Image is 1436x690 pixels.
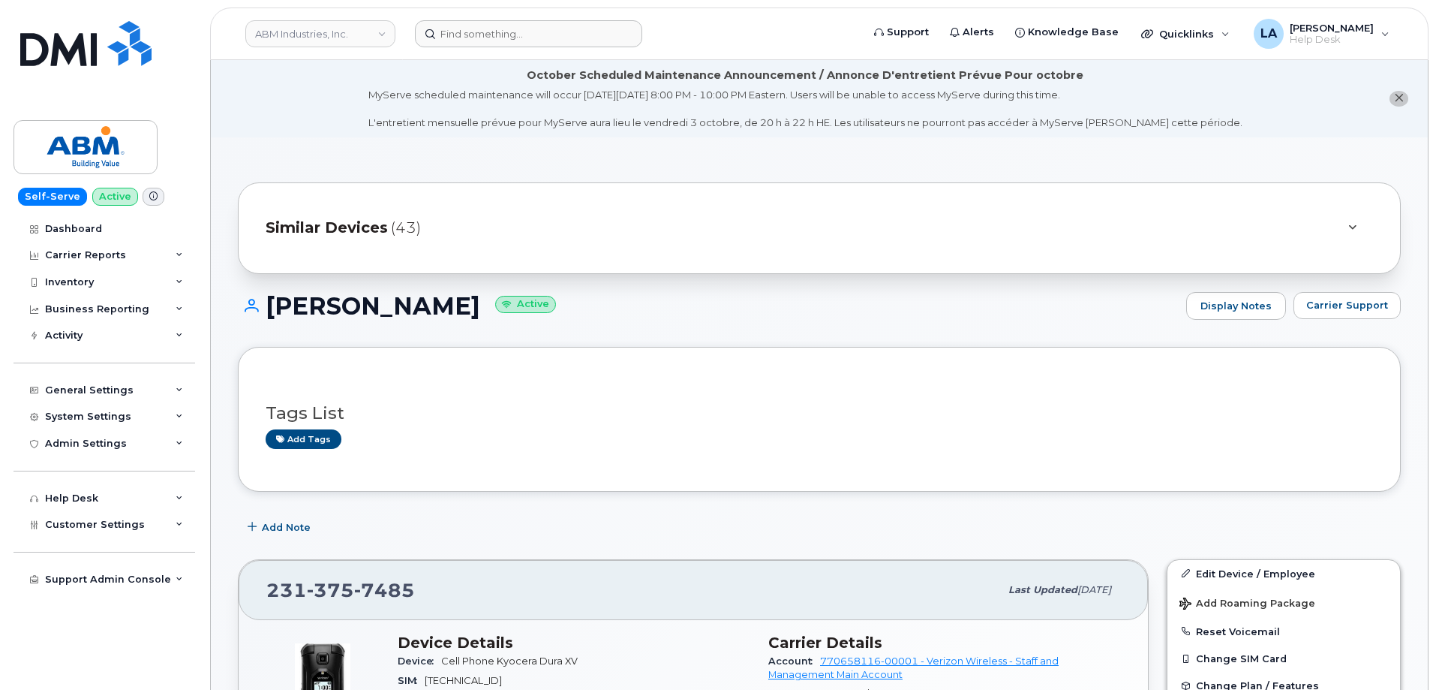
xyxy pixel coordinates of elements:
small: Active [495,296,556,313]
span: SIM [398,675,425,686]
button: Carrier Support [1293,292,1401,319]
a: Display Notes [1186,292,1286,321]
a: Add tags [266,429,341,448]
div: October Scheduled Maintenance Announcement / Annonce D'entretient Prévue Pour octobre [527,68,1083,83]
button: close notification [1389,91,1408,107]
button: Reset Voicemail [1167,618,1400,645]
h3: Carrier Details [768,634,1121,652]
span: 375 [307,579,354,601]
button: Add Roaming Package [1167,587,1400,618]
button: Add Note [238,514,323,541]
span: Add Roaming Package [1179,598,1315,612]
h3: Tags List [266,404,1373,423]
span: Account [768,655,820,667]
span: (43) [391,217,421,239]
span: Add Note [262,520,311,535]
span: Carrier Support [1306,298,1388,312]
div: MyServe scheduled maintenance will occur [DATE][DATE] 8:00 PM - 10:00 PM Eastern. Users will be u... [368,88,1242,130]
span: Similar Devices [266,217,388,239]
a: 770658116-00001 - Verizon Wireless - Staff and Management Main Account [768,655,1059,680]
h1: [PERSON_NAME] [238,293,1179,319]
h3: Device Details [398,634,750,652]
span: Last updated [1008,584,1077,595]
a: Edit Device / Employee [1167,560,1400,587]
button: Change SIM Card [1167,645,1400,672]
span: 7485 [354,579,415,601]
span: [TECHNICAL_ID] [425,675,502,686]
span: Cell Phone Kyocera Dura XV [441,655,578,667]
span: Device [398,655,441,667]
span: 231 [266,579,415,601]
span: [DATE] [1077,584,1111,595]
